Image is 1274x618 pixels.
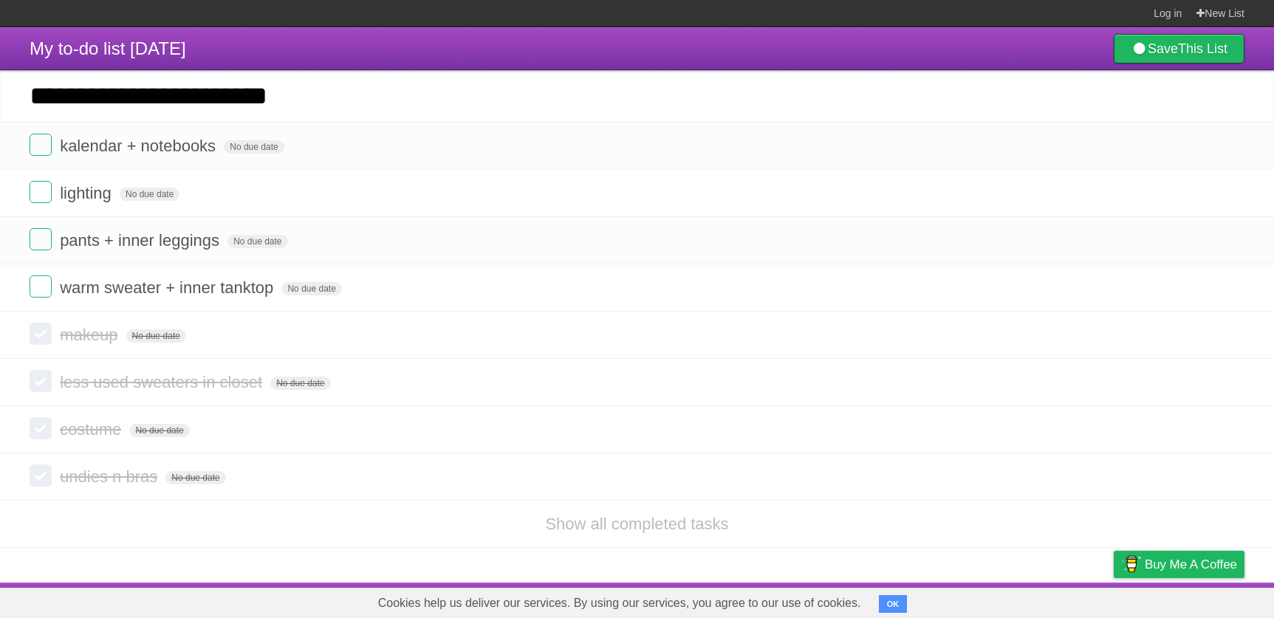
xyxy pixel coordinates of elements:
[1114,34,1244,63] a: SaveThis List
[363,588,876,618] span: Cookies help us deliver our services. By using our services, you agree to our use of cookies.
[224,140,284,154] span: No due date
[1145,552,1237,577] span: Buy me a coffee
[30,323,52,345] label: Done
[30,181,52,203] label: Done
[30,417,52,439] label: Done
[60,278,277,297] span: warm sweater + inner tanktop
[126,329,186,343] span: No due date
[966,586,1026,614] a: Developers
[1095,586,1133,614] a: Privacy
[1151,586,1244,614] a: Suggest a feature
[1044,586,1077,614] a: Terms
[879,595,908,613] button: OK
[60,137,219,155] span: kalendar + notebooks
[270,377,330,390] span: No due date
[120,188,179,201] span: No due date
[545,515,728,533] a: Show all completed tasks
[60,231,223,250] span: pants + inner leggings
[1121,552,1141,577] img: Buy me a coffee
[30,464,52,487] label: Done
[60,184,115,202] span: lighting
[30,134,52,156] label: Done
[30,38,186,58] span: My to-do list [DATE]
[30,370,52,392] label: Done
[1178,41,1227,56] b: This List
[165,471,225,484] span: No due date
[60,373,266,391] span: less used sweaters in closet
[60,420,125,439] span: costume
[60,326,121,344] span: makeup
[1114,551,1244,578] a: Buy me a coffee
[281,282,341,295] span: No due date
[917,586,948,614] a: About
[30,228,52,250] label: Done
[30,275,52,298] label: Done
[129,424,189,437] span: No due date
[60,467,161,486] span: undies n bras
[227,235,287,248] span: No due date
